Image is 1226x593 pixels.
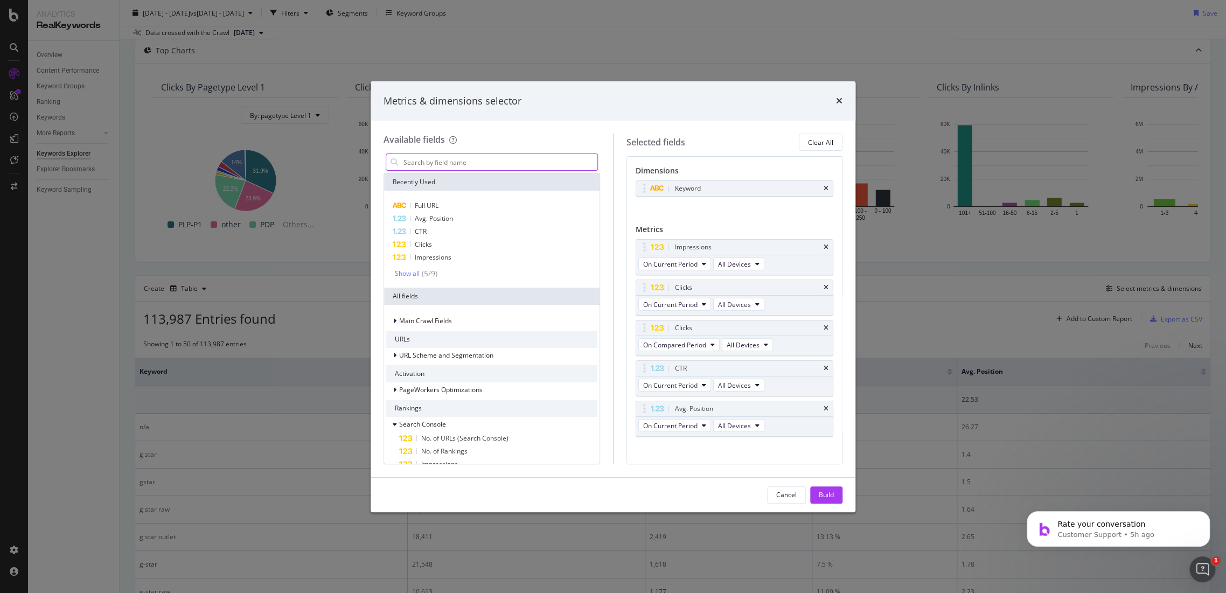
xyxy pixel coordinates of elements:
[386,331,597,348] div: URLs
[1189,556,1215,582] iframe: Intercom live chat
[713,419,764,432] button: All Devices
[675,282,692,293] div: Clicks
[415,214,453,223] span: Avg. Position
[636,280,834,316] div: ClickstimesOn Current PeriodAll Devices
[836,94,842,108] div: times
[636,239,834,275] div: ImpressionstimesOn Current PeriodAll Devices
[643,421,698,430] span: On Current Period
[810,486,842,504] button: Build
[1211,556,1220,565] span: 1
[636,401,834,437] div: Avg. PositiontimesOn Current PeriodAll Devices
[675,403,713,414] div: Avg. Position
[421,434,508,443] span: No. of URLs (Search Console)
[415,201,438,210] span: Full URL
[713,257,764,270] button: All Devices
[675,242,712,253] div: Impressions
[643,381,698,390] span: On Current Period
[399,351,493,360] span: URL Scheme and Segmentation
[643,260,698,269] span: On Current Period
[638,257,711,270] button: On Current Period
[415,240,432,249] span: Clicks
[1011,489,1226,564] iframe: Intercom notifications message
[386,365,597,382] div: Activation
[824,325,828,331] div: times
[402,154,597,170] input: Search by field name
[713,298,764,311] button: All Devices
[638,298,711,311] button: On Current Period
[638,338,720,351] button: On Compared Period
[824,365,828,372] div: times
[638,419,711,432] button: On Current Period
[722,338,773,351] button: All Devices
[713,379,764,392] button: All Devices
[767,486,806,504] button: Cancel
[675,363,687,374] div: CTR
[824,185,828,192] div: times
[371,81,855,512] div: modal
[643,300,698,309] span: On Current Period
[808,138,833,147] div: Clear All
[799,134,842,151] button: Clear All
[384,288,600,305] div: All fields
[384,134,445,145] div: Available fields
[636,320,834,356] div: ClickstimesOn Compared PeriodAll Devices
[386,400,597,417] div: Rankings
[675,323,692,333] div: Clicks
[384,94,521,108] div: Metrics & dimensions selector
[718,381,751,390] span: All Devices
[384,173,600,191] div: Recently Used
[824,406,828,412] div: times
[399,385,483,394] span: PageWorkers Optimizations
[395,270,420,277] div: Show all
[399,420,446,429] span: Search Console
[636,360,834,396] div: CTRtimesOn Current PeriodAll Devices
[675,183,701,194] div: Keyword
[636,165,834,180] div: Dimensions
[776,490,797,499] div: Cancel
[420,268,437,279] div: ( 5 / 9 )
[643,340,706,350] span: On Compared Period
[718,421,751,430] span: All Devices
[421,447,468,456] span: No. of Rankings
[626,136,685,149] div: Selected fields
[824,244,828,250] div: times
[399,316,452,325] span: Main Crawl Fields
[824,284,828,291] div: times
[415,253,451,262] span: Impressions
[638,379,711,392] button: On Current Period
[718,300,751,309] span: All Devices
[718,260,751,269] span: All Devices
[636,180,834,197] div: Keywordtimes
[636,224,834,239] div: Metrics
[727,340,760,350] span: All Devices
[415,227,427,236] span: CTR
[819,490,834,499] div: Build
